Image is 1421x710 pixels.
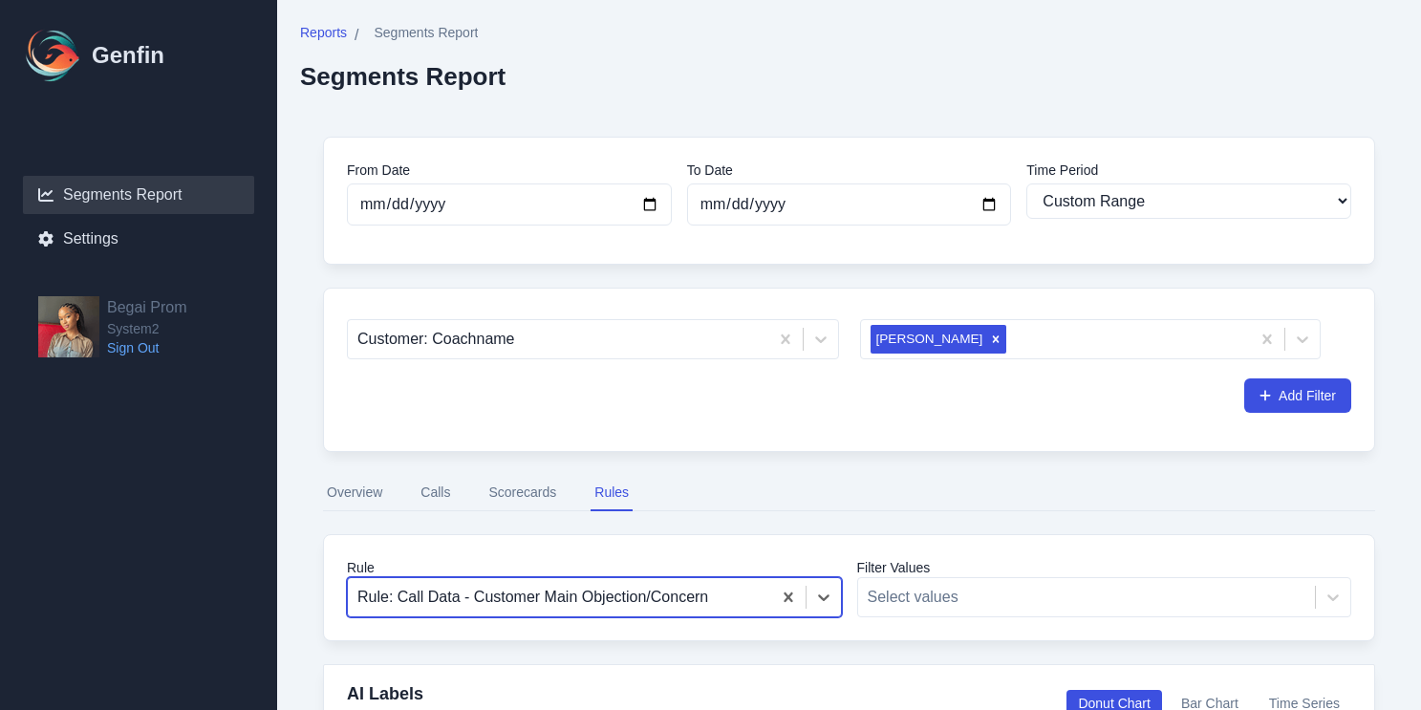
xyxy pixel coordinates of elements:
span: / [355,24,358,47]
span: Reports [300,23,347,42]
a: Reports [300,23,347,47]
button: Rules [591,475,633,511]
h2: Segments Report [300,62,506,91]
button: Scorecards [484,475,560,511]
label: From Date [347,161,672,180]
label: To Date [687,161,1012,180]
h4: AI Labels [347,680,509,707]
span: System2 [107,319,187,338]
button: Calls [417,475,454,511]
div: Remove Ryvver Jenkins [985,325,1006,354]
div: [PERSON_NAME] [871,325,986,354]
img: Begai Prom [38,296,99,357]
img: Logo [23,25,84,86]
button: Add Filter [1244,378,1351,413]
h2: Begai Prom [107,296,187,319]
span: Segments Report [374,23,478,42]
button: Overview [323,475,386,511]
h1: Genfin [92,40,164,71]
label: Filter Values [857,558,1352,577]
label: Rule [347,558,842,577]
a: Settings [23,220,254,258]
a: Segments Report [23,176,254,214]
label: Time Period [1026,161,1351,180]
a: Sign Out [107,338,187,357]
